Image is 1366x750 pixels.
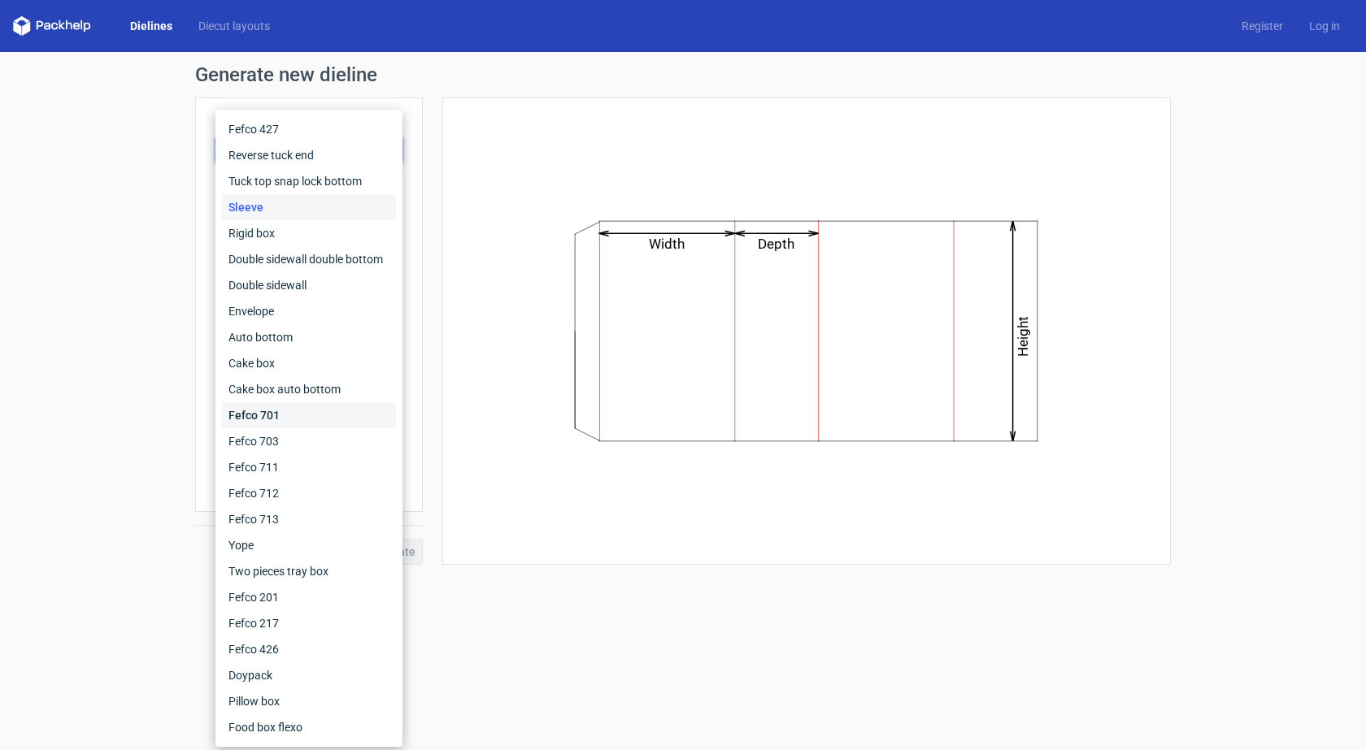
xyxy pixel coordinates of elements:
[650,236,685,252] text: Width
[222,376,396,402] div: Cake box auto bottom
[222,662,396,688] div: Doypack
[222,558,396,584] div: Two pieces tray box
[222,532,396,558] div: Yope
[222,142,396,168] div: Reverse tuck end
[222,506,396,532] div: Fefco 713
[222,584,396,610] div: Fefco 201
[222,480,396,506] div: Fefco 712
[222,428,396,454] div: Fefco 703
[222,194,396,220] div: Sleeve
[1016,316,1032,357] text: Height
[222,246,396,272] div: Double sidewall double bottom
[222,298,396,324] div: Envelope
[117,18,185,34] a: Dielines
[222,454,396,480] div: Fefco 711
[222,688,396,714] div: Pillow box
[185,18,283,34] a: Diecut layouts
[222,402,396,428] div: Fefco 701
[759,236,795,252] text: Depth
[222,324,396,350] div: Auto bottom
[195,65,1171,85] h1: Generate new dieline
[222,350,396,376] div: Cake box
[222,116,396,142] div: Fefco 427
[222,714,396,740] div: Food box flexo
[1296,18,1353,34] a: Log in
[1229,18,1296,34] a: Register
[222,610,396,636] div: Fefco 217
[222,272,396,298] div: Double sidewall
[222,220,396,246] div: Rigid box
[222,168,396,194] div: Tuck top snap lock bottom
[222,636,396,662] div: Fefco 426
